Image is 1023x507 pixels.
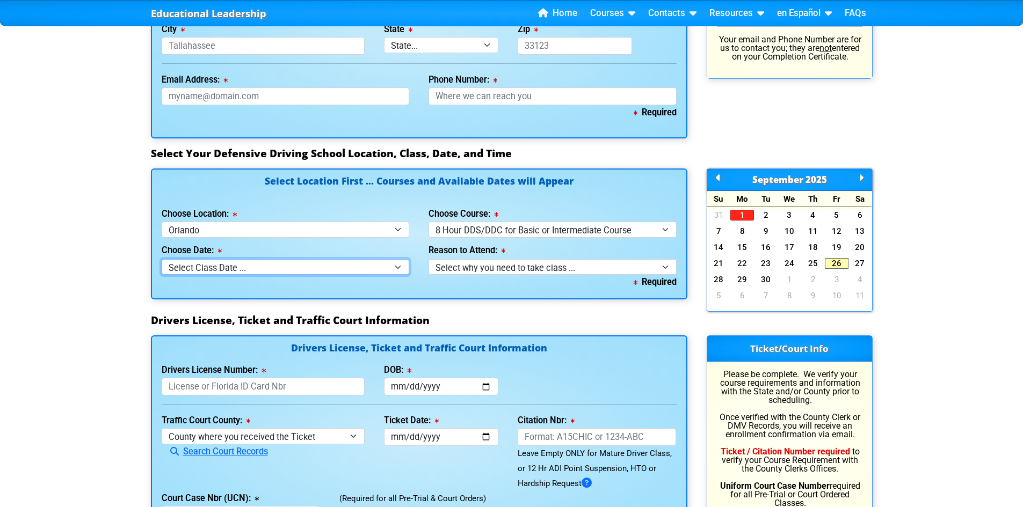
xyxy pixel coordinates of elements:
[801,226,825,237] a: 11
[151,5,266,23] a: Educational Leadership
[717,35,862,61] p: Your email and Phone Number are for us to contact you; they are entered on your Completion Certif...
[707,210,731,221] a: 31
[773,5,836,21] a: en Español
[151,314,873,327] h3: Drivers License, Ticket and Traffic Court Information
[162,76,228,84] label: Email Address:
[778,210,801,221] a: 3
[801,258,825,269] a: 25
[825,191,848,207] div: Fr
[778,274,801,285] a: 1
[634,107,677,117] b: Required
[707,226,731,237] a: 7
[707,336,872,362] h3: Ticket/Court Info
[707,274,731,285] a: 28
[162,177,677,199] h4: Select Location First ... Courses and Available Dates will Appear
[840,5,870,21] a: FAQs
[754,274,778,285] a: 30
[429,87,677,105] input: Where we can reach you
[825,258,848,269] a: 26
[778,258,801,269] a: 24
[754,242,778,253] a: 16
[707,242,731,253] a: 14
[825,226,848,237] a: 12
[730,258,754,269] a: 22
[754,258,778,269] a: 23
[730,191,754,207] div: Mo
[848,258,872,269] a: 27
[162,210,237,218] label: Choose Location:
[162,416,250,425] label: Traffic Court County:
[534,5,582,21] a: Home
[801,191,825,207] div: Th
[429,210,498,218] label: Choose Course:
[634,277,677,287] b: Required
[778,191,801,207] div: We
[518,446,677,491] div: Leave Empty ONLY for Mature Driver Class, or 12 Hr ADI Point Suspension, HTO or Hardship Request
[848,226,872,237] a: 13
[518,416,575,425] label: Citation Nbr:
[644,5,701,21] a: Contacts
[730,274,754,285] a: 29
[848,191,872,207] div: Sa
[801,210,825,221] a: 4
[752,173,803,186] span: September
[518,428,677,446] input: Format: A15CHIC or 1234-ABC
[825,290,848,301] a: 10
[429,246,505,255] label: Reason to Attend:
[848,242,872,253] a: 20
[518,25,538,34] label: Zip
[162,246,222,255] label: Choose Date:
[721,446,850,457] b: Ticket / Citation Number required
[162,343,677,355] h4: Drivers License, Ticket and Traffic Court Information
[162,366,266,374] label: Drivers License Number:
[778,290,801,301] a: 8
[825,274,848,285] a: 3
[162,494,259,503] label: Court Case Nbr (UCN):
[162,87,410,105] input: myname@domain.com
[806,173,827,186] span: 2025
[707,258,731,269] a: 21
[384,428,498,446] input: mm/dd/yyyy
[586,5,640,21] a: Courses
[720,481,830,491] b: Uniform Court Case Number
[754,290,778,301] a: 7
[730,226,754,237] a: 8
[429,76,497,84] label: Phone Number:
[848,274,872,285] a: 4
[162,378,365,395] input: License or Florida ID Card Nbr
[848,210,872,221] a: 6
[778,226,801,237] a: 10
[825,210,848,221] a: 5
[801,242,825,253] a: 18
[162,37,365,55] input: Tallahassee
[825,242,848,253] a: 19
[730,242,754,253] a: 15
[778,242,801,253] a: 17
[754,191,778,207] div: Tu
[518,37,632,55] input: 33123
[801,290,825,301] a: 9
[705,5,768,21] a: Resources
[801,274,825,285] a: 2
[730,210,754,221] a: 1
[707,290,731,301] a: 5
[730,290,754,301] a: 6
[384,366,411,374] label: DOB:
[384,25,412,34] label: State
[162,25,185,34] label: City
[384,416,439,425] label: Ticket Date:
[819,43,832,53] u: not
[754,210,778,221] a: 2
[707,191,731,207] div: Su
[848,290,872,301] a: 11
[754,226,778,237] a: 9
[151,147,873,160] h3: Select Your Defensive Driving School Location, Class, Date, and Time
[162,446,268,457] a: Search Court Records
[384,378,498,395] input: mm/dd/yyyy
